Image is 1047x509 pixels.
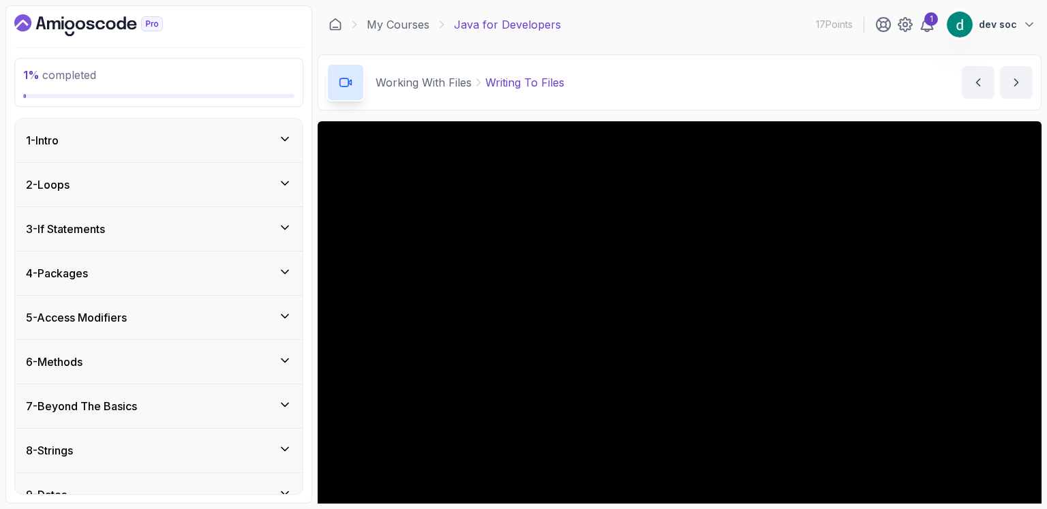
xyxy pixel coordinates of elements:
span: 1 % [23,68,40,82]
p: Writing To Files [485,74,564,91]
a: My Courses [367,16,429,33]
button: 8-Strings [15,429,303,472]
button: 1-Intro [15,119,303,162]
div: 1 [924,12,938,26]
a: Dashboard [329,18,342,31]
h3: 8 - Strings [26,442,73,459]
button: 4-Packages [15,251,303,295]
button: 2-Loops [15,163,303,206]
button: 3-If Statements [15,207,303,251]
button: 6-Methods [15,340,303,384]
a: Dashboard [14,14,194,36]
h3: 9 - Dates [26,487,67,503]
h3: 7 - Beyond The Basics [26,398,137,414]
button: 5-Access Modifiers [15,296,303,339]
button: previous content [962,66,995,99]
h3: 2 - Loops [26,176,70,193]
button: next content [1000,66,1033,99]
a: 1 [919,16,935,33]
h3: 3 - If Statements [26,221,105,237]
h3: 1 - Intro [26,132,59,149]
p: Working With Files [376,74,472,91]
h3: 5 - Access Modifiers [26,309,127,326]
button: user profile imagedev soc [946,11,1036,38]
h3: 6 - Methods [26,354,82,370]
p: dev soc [979,18,1017,31]
span: completed [23,68,96,82]
h3: 4 - Packages [26,265,88,281]
p: 17 Points [816,18,853,31]
img: user profile image [947,12,973,37]
button: 7-Beyond The Basics [15,384,303,428]
p: Java for Developers [454,16,561,33]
